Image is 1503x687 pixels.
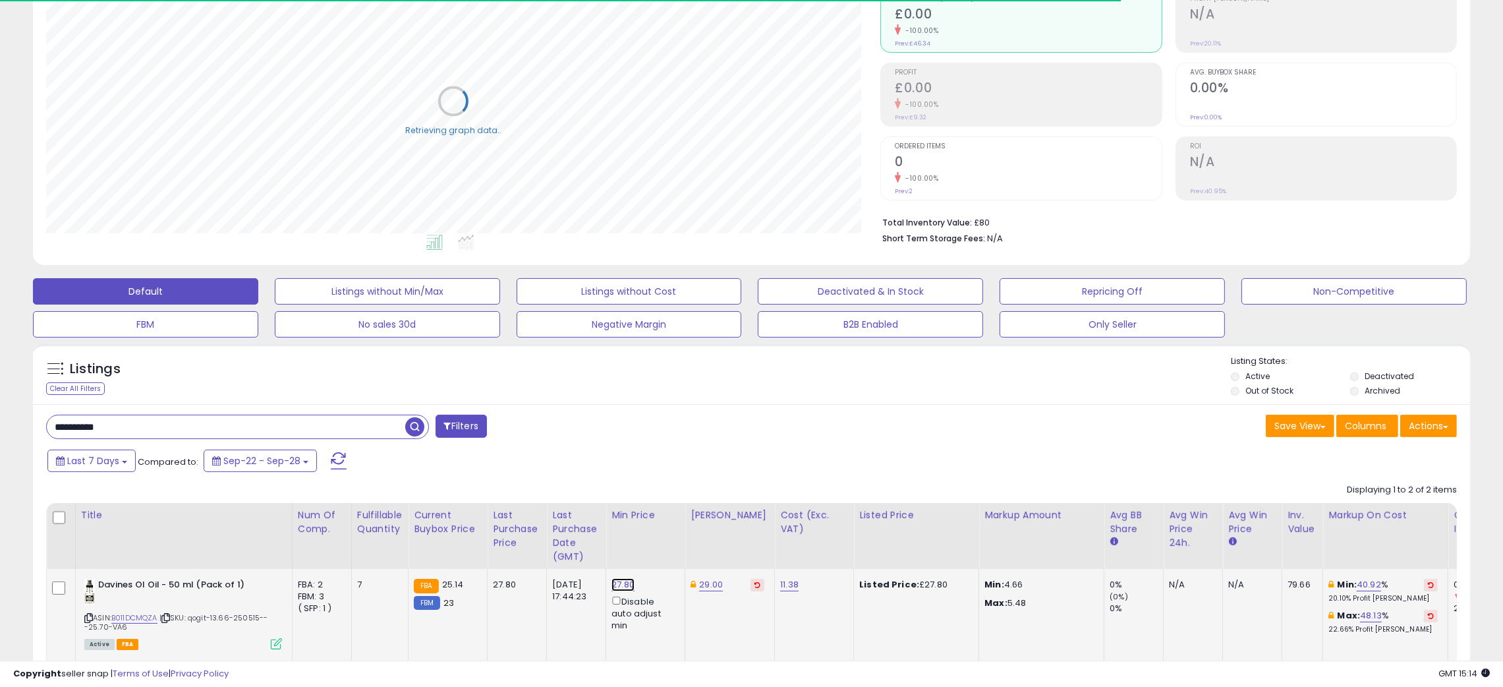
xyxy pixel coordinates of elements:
button: Only Seller [1000,311,1225,338]
div: Last Purchase Price [493,508,541,550]
div: Min Price [611,508,679,522]
button: Actions [1400,415,1457,437]
div: Markup on Cost [1328,508,1442,522]
span: Profit [895,69,1161,76]
div: Ordered Items [1454,508,1502,536]
a: 48.13 [1360,609,1382,622]
button: Non-Competitive [1241,278,1467,305]
div: 27.80 [493,579,536,591]
small: -100.00% [901,100,938,109]
span: Avg. Buybox Share [1190,69,1456,76]
strong: Max: [984,597,1007,609]
div: Markup Amount [984,508,1098,522]
div: Disable auto adjust min [611,594,675,632]
strong: Copyright [13,667,61,680]
b: Min: [1338,578,1357,591]
div: Inv. value [1288,508,1317,536]
button: Columns [1336,415,1398,437]
small: Prev: 0.00% [1190,113,1222,121]
div: % [1328,579,1438,603]
button: No sales 30d [275,311,500,338]
div: Clear All Filters [46,382,105,395]
div: [DATE] 17:44:23 [552,579,596,603]
small: FBA [414,579,438,593]
div: ASIN: [84,579,282,648]
div: Cost (Exc. VAT) [780,508,848,536]
label: Archived [1365,385,1400,396]
button: B2B Enabled [758,311,983,338]
span: All listings currently available for purchase on Amazon [84,639,115,650]
button: Negative Margin [517,311,742,338]
a: 29.00 [699,578,723,591]
h2: £0.00 [895,80,1161,98]
div: N/A [1228,579,1272,591]
p: 5.48 [984,597,1094,609]
button: Default [33,278,258,305]
a: Terms of Use [113,667,169,680]
span: 2025-10-6 15:14 GMT [1438,667,1490,680]
button: Listings without Cost [517,278,742,305]
div: Displaying 1 to 2 of 2 items [1347,484,1457,496]
div: Current Buybox Price [414,508,482,536]
small: -100.00% [901,26,938,36]
button: Filters [436,415,487,438]
div: Last Purchase Date (GMT) [552,508,600,564]
div: Avg BB Share [1110,508,1158,536]
button: Deactivated & In Stock [758,278,983,305]
div: Listed Price [859,508,973,522]
div: FBM: 3 [298,591,341,603]
span: N/A [987,232,1003,245]
small: (0%) [1110,591,1128,602]
button: Last 7 Days [47,450,136,472]
p: 22.66% Profit [PERSON_NAME] [1328,625,1438,634]
p: Listing States: [1231,355,1470,368]
b: Davines OI Oil - 50 ml (Pack of 1) [98,579,258,595]
div: N/A [1169,579,1212,591]
img: 31ARnnyNa9L._SL40_.jpg [84,579,95,605]
span: ROI [1190,143,1456,150]
span: 23 [443,597,454,609]
div: Retrieving graph data.. [405,124,501,136]
a: 27.80 [611,578,635,591]
b: Max: [1338,609,1361,622]
div: Title [81,508,287,522]
b: Total Inventory Value: [882,217,972,228]
span: Columns [1345,419,1386,433]
button: Listings without Min/Max [275,278,500,305]
label: Out of Stock [1245,385,1293,396]
span: Compared to: [138,456,198,468]
h5: Listings [70,360,121,378]
small: Prev: £46.34 [895,40,930,47]
label: Deactivated [1365,371,1414,382]
span: Ordered Items [895,143,1161,150]
div: % [1328,610,1438,634]
strong: Min: [984,578,1004,591]
small: FBM [414,596,440,610]
p: 20.10% Profit [PERSON_NAME] [1328,594,1438,603]
label: Active [1245,371,1270,382]
button: Sep-22 - Sep-28 [204,450,317,472]
small: -100.00% [901,173,938,183]
small: Avg BB Share. [1110,536,1118,548]
h2: N/A [1190,7,1456,24]
div: £27.80 [859,579,969,591]
b: Short Term Storage Fees: [882,233,985,244]
button: Repricing Off [1000,278,1225,305]
h2: 0 [895,154,1161,172]
th: The percentage added to the cost of goods (COGS) that forms the calculator for Min & Max prices. [1323,503,1448,569]
span: Sep-22 - Sep-28 [223,454,300,467]
span: 25.14 [442,578,464,591]
div: 0% [1110,579,1163,591]
small: Prev: 2 [895,187,913,195]
a: 40.92 [1357,578,1381,591]
p: 4.66 [984,579,1094,591]
div: Fulfillable Quantity [357,508,403,536]
small: Prev: 40.95% [1190,187,1226,195]
a: 11.38 [780,578,799,591]
small: Avg Win Price. [1228,536,1236,548]
a: B011DCMQZA [111,612,157,624]
li: £80 [882,214,1447,229]
span: FBA [117,639,139,650]
h2: £0.00 [895,7,1161,24]
div: 0% [1110,603,1163,614]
